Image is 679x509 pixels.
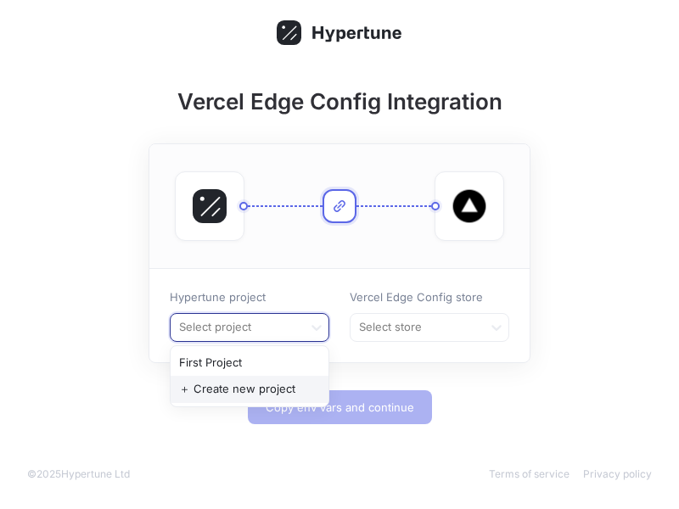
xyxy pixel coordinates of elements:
[119,85,560,118] h1: Vercel Edge Config Integration
[170,289,329,306] p: Hypertune project
[248,390,432,424] button: Copy env vars and continue
[583,467,652,480] a: Privacy policy
[27,467,130,482] div: © 2025 Hypertune Ltd
[171,376,328,403] div: ＋ Create new project
[350,289,509,306] p: Vercel Edge Config store
[171,350,328,377] div: First Project
[266,402,414,412] span: Copy env vars and continue
[489,467,570,480] a: Terms of service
